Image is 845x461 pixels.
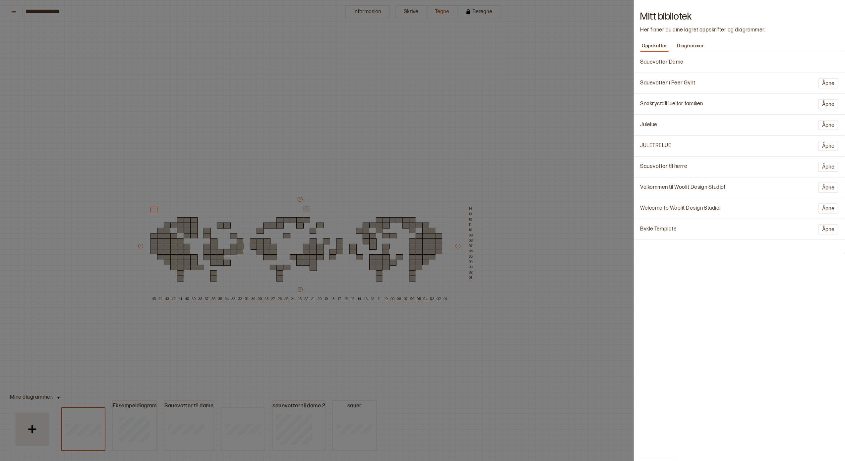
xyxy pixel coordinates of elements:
[640,41,669,51] p: Oppskrifter
[675,40,705,52] button: Diagrammer
[818,99,838,109] button: Åpne
[818,120,838,130] button: Åpne
[818,182,838,193] button: Åpne
[640,205,721,212] p: Welcome to Woolit Design Studio!
[818,78,838,88] button: Åpne
[640,122,657,128] p: Julelue
[640,184,725,191] p: Velkommen til Woolit Design Studio!
[640,40,669,52] button: Oppskrifter
[640,59,684,66] p: Sauevotter Dame
[640,142,672,149] p: JULETRELUE
[640,13,838,20] h1: Mitt bibliotek
[640,163,688,170] p: Sauevotter til herre
[818,141,838,151] button: Åpne
[675,41,705,51] p: Diagrammer
[640,101,703,108] p: Snøkrystall lue for familien
[640,226,677,233] p: Bykle Template
[818,224,838,234] button: Åpne
[818,162,838,172] button: Åpne
[640,27,838,34] p: Her finner du dine lagret oppskrifter og diagrammer.
[640,80,695,87] p: Sauevotter i Peer Gynt
[818,203,838,214] button: Åpne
